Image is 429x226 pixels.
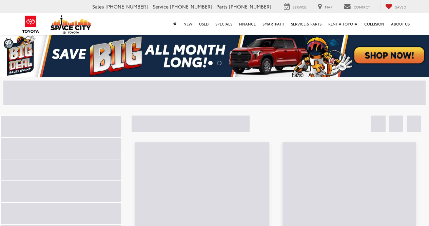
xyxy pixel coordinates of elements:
[361,13,388,35] a: Collision
[380,3,411,11] a: My Saved Vehicles
[325,13,361,35] a: Rent a Toyota
[388,13,413,35] a: About Us
[105,3,148,10] span: [PHONE_NUMBER]
[259,13,288,35] a: SmartPath
[92,3,104,10] span: Sales
[288,13,325,35] a: Service & Parts
[216,3,228,10] span: Parts
[279,3,311,11] a: Service
[229,3,271,10] span: [PHONE_NUMBER]
[170,3,212,10] span: [PHONE_NUMBER]
[395,4,406,10] span: Saved
[212,13,236,35] a: Specials
[153,3,169,10] span: Service
[18,13,43,35] img: Toyota
[293,4,306,10] span: Service
[170,13,180,35] a: Home
[51,15,91,34] img: Space City Toyota
[236,13,259,35] a: Finance
[196,13,212,35] a: Used
[354,4,370,10] span: Contact
[180,13,196,35] a: New
[339,3,375,11] a: Contact
[325,4,332,10] span: Map
[313,3,337,11] a: Map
